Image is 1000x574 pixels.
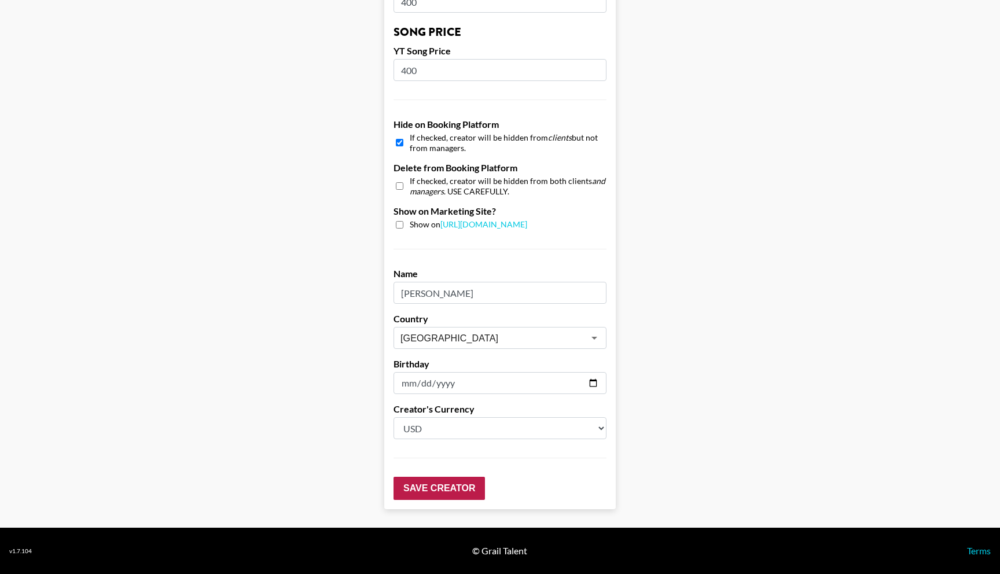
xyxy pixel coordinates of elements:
em: and managers [410,176,605,196]
label: Hide on Booking Platform [394,119,606,130]
div: v 1.7.104 [9,547,32,555]
label: Delete from Booking Platform [394,162,606,174]
label: Name [394,268,606,279]
label: Show on Marketing Site? [394,205,606,217]
div: © Grail Talent [472,545,527,557]
button: Open [586,330,602,346]
label: Creator's Currency [394,403,606,415]
h3: Song Price [394,27,606,38]
span: Show on [410,219,527,230]
span: If checked, creator will be hidden from both clients . USE CAREFULLY. [410,176,606,196]
a: [URL][DOMAIN_NAME] [440,219,527,229]
input: Save Creator [394,477,485,500]
label: YT Song Price [394,45,606,57]
a: Terms [967,545,991,556]
label: Country [394,313,606,325]
label: Birthday [394,358,606,370]
em: clients [548,133,572,142]
span: If checked, creator will be hidden from but not from managers. [410,133,606,153]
